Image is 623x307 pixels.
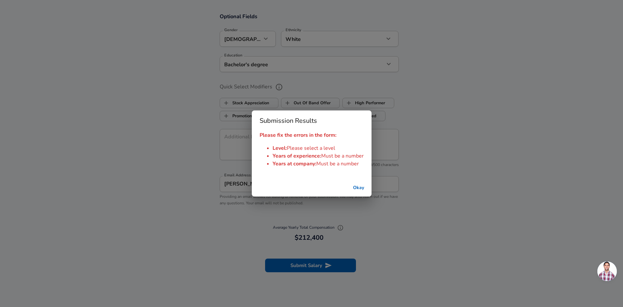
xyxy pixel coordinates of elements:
[321,152,364,160] span: Must be a number
[260,132,336,139] strong: Please fix the errors in the form:
[273,152,321,160] span: Years of experience :
[273,160,316,167] span: Years at company :
[287,145,335,152] span: Please select a level
[273,145,287,152] span: Level :
[348,182,369,194] button: successful-submission-button
[316,160,359,167] span: Must be a number
[252,110,372,131] h2: Submission Results
[597,262,617,281] div: Open chat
